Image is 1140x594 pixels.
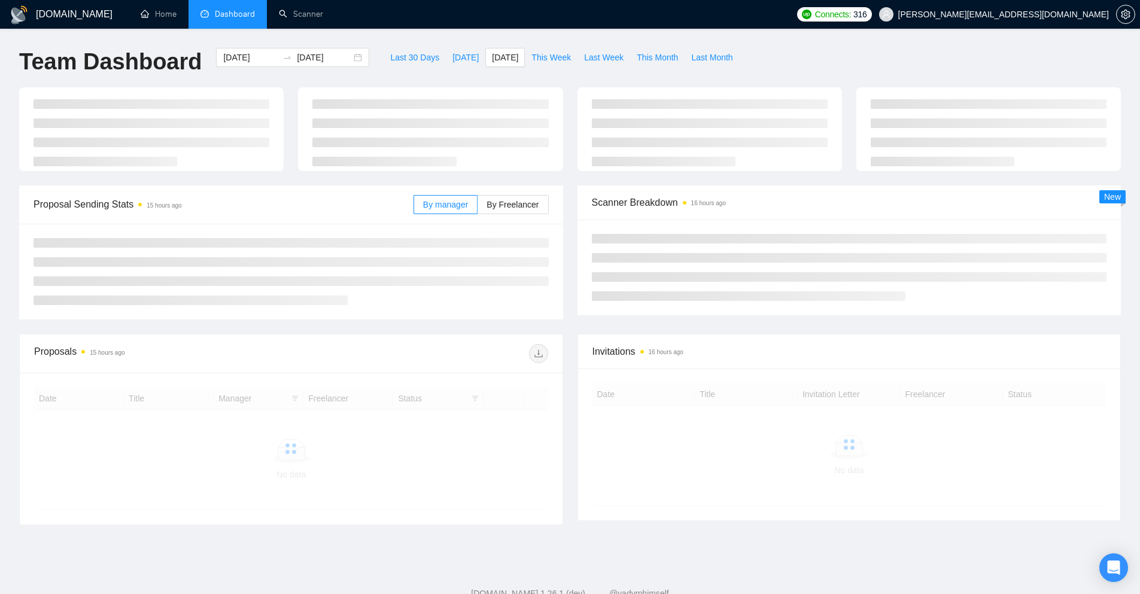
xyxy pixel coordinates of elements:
[446,48,485,67] button: [DATE]
[485,48,525,67] button: [DATE]
[10,5,29,25] img: logo
[282,53,292,62] span: to
[282,53,292,62] span: swap-right
[802,10,811,19] img: upwork-logo.png
[525,48,577,67] button: This Week
[649,349,683,355] time: 16 hours ago
[279,9,323,19] a: searchScanner
[34,344,291,363] div: Proposals
[882,10,890,19] span: user
[147,202,181,209] time: 15 hours ago
[630,48,685,67] button: This Month
[691,200,726,206] time: 16 hours ago
[200,10,209,18] span: dashboard
[90,349,124,356] time: 15 hours ago
[1116,5,1135,24] button: setting
[815,8,851,21] span: Connects:
[19,48,202,76] h1: Team Dashboard
[1116,10,1135,19] a: setting
[297,51,351,64] input: End date
[853,8,867,21] span: 316
[1117,10,1135,19] span: setting
[141,9,177,19] a: homeHome
[592,195,1107,210] span: Scanner Breakdown
[384,48,446,67] button: Last 30 Days
[423,200,468,209] span: By manager
[223,51,278,64] input: Start date
[637,51,678,64] span: This Month
[685,48,739,67] button: Last Month
[577,48,630,67] button: Last Week
[215,9,255,19] span: Dashboard
[487,200,539,209] span: By Freelancer
[531,51,571,64] span: This Week
[1099,553,1128,582] div: Open Intercom Messenger
[390,51,439,64] span: Last 30 Days
[691,51,732,64] span: Last Month
[34,197,414,212] span: Proposal Sending Stats
[1104,192,1121,202] span: New
[584,51,624,64] span: Last Week
[592,344,1106,359] span: Invitations
[492,51,518,64] span: [DATE]
[452,51,479,64] span: [DATE]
